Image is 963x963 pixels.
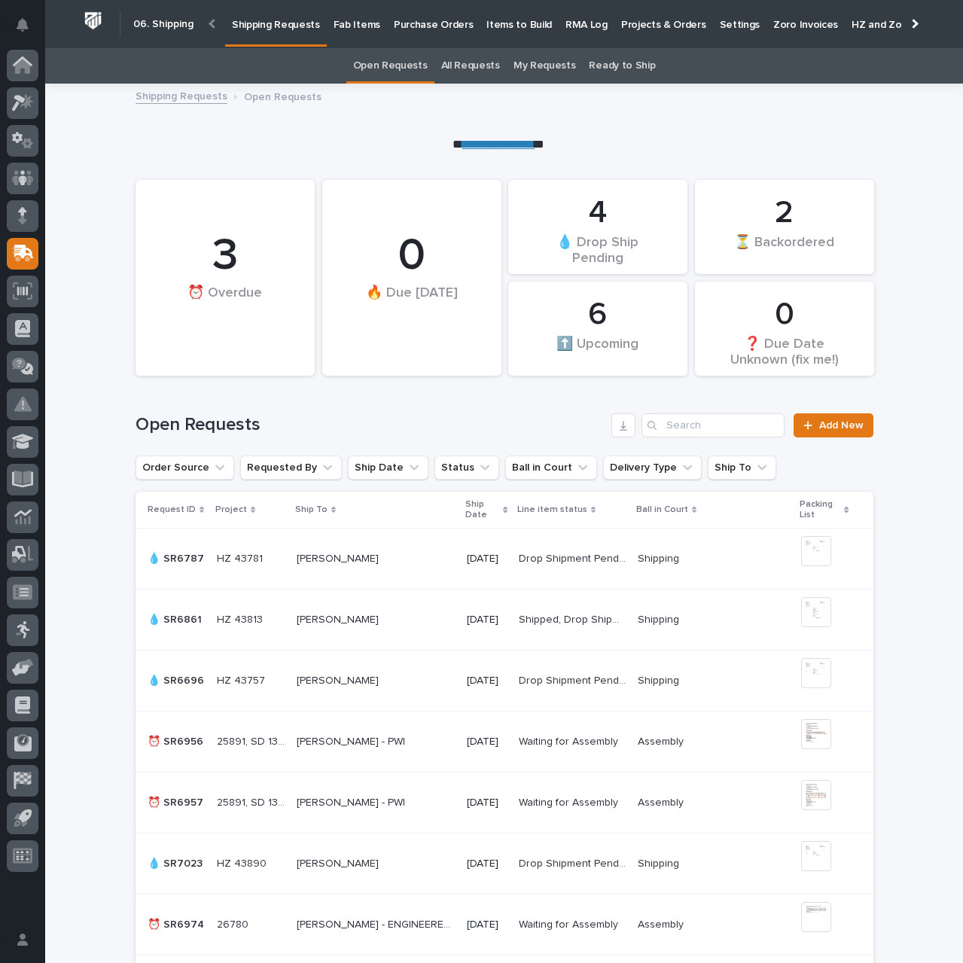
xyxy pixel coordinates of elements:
tr: 💧 SR6696💧 SR6696 HZ 43757HZ 43757 [PERSON_NAME][PERSON_NAME] [DATE]Drop Shipment PendingDrop Ship... [136,651,873,712]
tr: ⏰ SR6956⏰ SR6956 25891, SD 138625891, SD 1386 [PERSON_NAME] - PWI[PERSON_NAME] - PWI [DATE]Waitin... [136,712,873,773]
a: My Requests [513,48,576,84]
div: 4 [534,194,662,232]
p: Drop Shipment Pending [519,855,629,870]
p: Shipping [638,550,682,565]
div: 🔥 Due [DATE] [348,285,476,332]
p: HZ 43757 [217,672,268,687]
tr: 💧 SR7023💧 SR7023 HZ 43890HZ 43890 [PERSON_NAME][PERSON_NAME] [DATE]Drop Shipment PendingDrop Ship... [136,833,873,894]
p: [PERSON_NAME] [297,550,382,565]
p: HZ 43813 [217,611,266,626]
button: Ship Date [348,456,428,480]
p: ⏰ SR6974 [148,916,207,931]
button: Delivery Type [603,456,702,480]
p: Packing List [800,496,841,524]
div: 0 [348,229,476,283]
div: 💧 Drop Ship Pending [534,233,662,265]
tr: ⏰ SR6957⏰ SR6957 25891, SD 138725891, SD 1387 [PERSON_NAME] - PWI[PERSON_NAME] - PWI [DATE]Waitin... [136,773,873,833]
p: [PERSON_NAME] [297,672,382,687]
p: Shipping [638,611,682,626]
p: ⏰ SR6956 [148,733,206,748]
div: 6 [534,296,662,334]
p: Assembly [638,916,687,931]
button: Status [434,456,499,480]
a: Ready to Ship [589,48,655,84]
div: Notifications [19,18,38,42]
button: Ship To [708,456,776,480]
button: Ball in Court [505,456,597,480]
div: 2 [721,194,849,232]
input: Search [641,413,785,437]
p: Waiting for Assembly [519,916,621,931]
p: [DATE] [467,553,506,565]
p: [DATE] [467,919,506,931]
p: [PERSON_NAME] [297,611,382,626]
p: [DATE] [467,675,506,687]
tr: 💧 SR6787💧 SR6787 HZ 43781HZ 43781 [PERSON_NAME][PERSON_NAME] [DATE]Drop Shipment PendingDrop Ship... [136,529,873,590]
div: ⏰ Overdue [161,285,289,332]
p: Ship To [295,501,328,518]
p: Project [215,501,247,518]
p: 💧 SR6787 [148,550,207,565]
h2: 06. Shipping [133,18,194,31]
button: Requested By [240,456,342,480]
a: Shipping Requests [136,87,227,104]
p: [DATE] [467,736,506,748]
p: [PERSON_NAME] - PWI [297,733,408,748]
p: Shipping [638,672,682,687]
div: ❓ Due Date Unknown (fix me!) [721,335,849,367]
button: Order Source [136,456,234,480]
p: Ship Date [465,496,499,524]
p: [DATE] [467,614,506,626]
img: Workspace Logo [79,7,107,35]
p: [DATE] [467,797,506,809]
p: Assembly [638,733,687,748]
div: 3 [161,229,289,283]
p: Drop Shipment Pending [519,550,629,565]
tr: 💧 SR6861💧 SR6861 HZ 43813HZ 43813 [PERSON_NAME][PERSON_NAME] [DATE]Shipped, Drop Shipment Pending... [136,590,873,651]
button: Notifications [7,9,38,41]
p: Ball in Court [636,501,688,518]
a: Open Requests [353,48,428,84]
div: ⬆️ Upcoming [534,335,662,367]
p: 26780 [217,916,251,931]
p: Waiting for Assembly [519,733,621,748]
h1: Open Requests [136,414,606,436]
p: Open Requests [244,87,322,104]
p: Shipped, Drop Shipment Pending [519,611,629,626]
p: Line item status [517,501,587,518]
p: Shipping [638,855,682,870]
p: Waiting for Assembly [519,794,621,809]
p: 25891, SD 1386 [217,733,288,748]
p: Assembly [638,794,687,809]
p: Request ID [148,501,196,518]
p: ⏰ SR6957 [148,794,206,809]
p: 💧 SR6696 [148,672,207,687]
tr: ⏰ SR6974⏰ SR6974 2678026780 [PERSON_NAME] - ENGINEERED RIGGING[PERSON_NAME] - ENGINEERED RIGGING ... [136,894,873,955]
p: 💧 SR7023 [148,855,206,870]
div: ⏳ Backordered [721,233,849,265]
p: CHRISTOPHER COX - ENGINEERED RIGGING [297,916,459,931]
p: Drop Shipment Pending [519,672,629,687]
p: [DATE] [467,858,506,870]
p: 25891, SD 1387 [217,794,288,809]
p: [PERSON_NAME] [297,855,382,870]
span: Add New [819,420,864,431]
div: 0 [721,296,849,334]
a: Add New [794,413,873,437]
p: HZ 43781 [217,550,266,565]
p: HZ 43890 [217,855,270,870]
a: All Requests [441,48,500,84]
p: 💧 SR6861 [148,611,205,626]
p: [PERSON_NAME] - PWI [297,794,408,809]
